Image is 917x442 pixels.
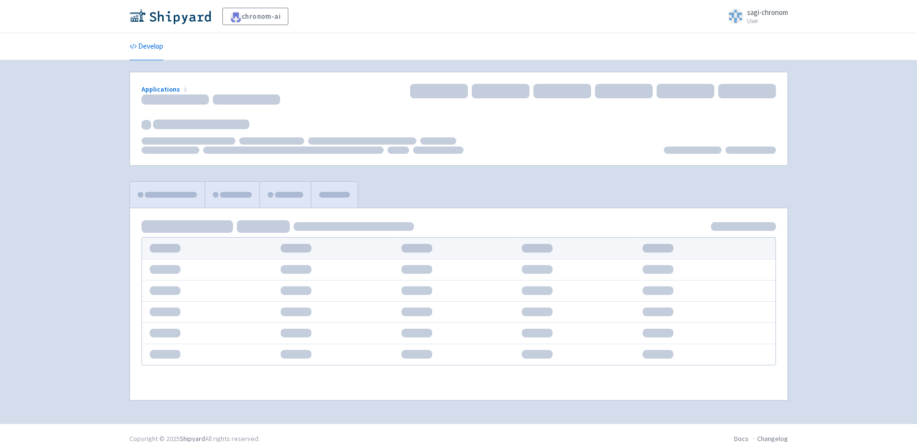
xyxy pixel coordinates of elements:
span: sagi-chronom [747,8,788,17]
a: sagi-chronom User [722,9,788,24]
a: Applications [142,85,189,94]
small: User [747,18,788,24]
img: Shipyard logo [129,9,211,24]
a: Develop [129,33,163,60]
a: chronom-ai [222,8,289,25]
